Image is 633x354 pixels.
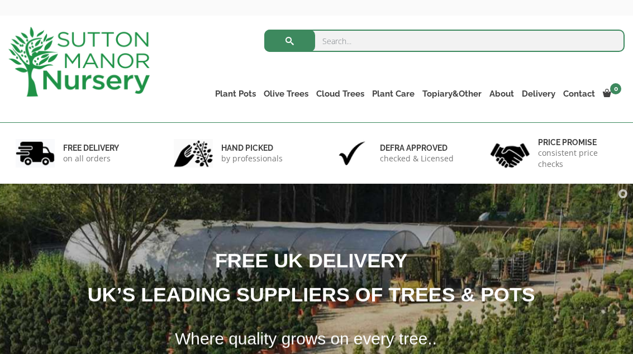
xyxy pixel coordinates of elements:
h6: FREE DELIVERY [63,143,119,153]
img: 4.jpg [491,136,530,170]
input: Search... [264,30,625,52]
h6: Price promise [538,137,617,147]
p: by professionals [221,153,283,164]
a: About [486,86,518,102]
a: Topiary&Other [418,86,486,102]
a: Delivery [518,86,559,102]
img: 3.jpg [332,139,372,168]
a: Contact [559,86,599,102]
p: checked & Licensed [380,153,454,164]
a: Plant Care [368,86,418,102]
a: Cloud Trees [312,86,368,102]
a: Plant Pots [211,86,260,102]
a: Olive Trees [260,86,312,102]
h6: Defra approved [380,143,454,153]
p: consistent price checks [538,147,617,170]
a: 0 [599,86,625,102]
p: on all orders [63,153,119,164]
img: logo [8,27,150,97]
img: 2.jpg [174,139,213,168]
img: 1.jpg [16,139,55,168]
h6: hand picked [221,143,283,153]
span: 0 [610,83,621,94]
